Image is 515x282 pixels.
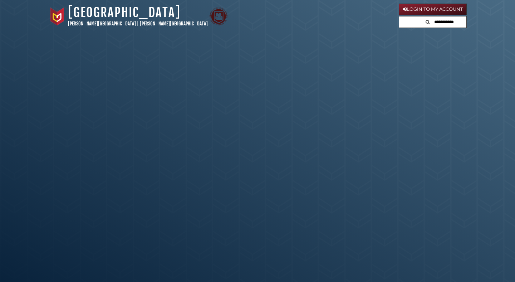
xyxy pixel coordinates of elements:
[68,5,181,20] a: [GEOGRAPHIC_DATA]
[423,16,432,26] button: Search
[399,4,467,15] a: Login to My Account
[426,20,430,24] i: Search
[140,21,208,26] a: [PERSON_NAME][GEOGRAPHIC_DATA]
[137,21,139,26] span: |
[48,8,66,25] img: Calvin University
[210,8,227,25] img: Calvin Theological Seminary
[68,21,136,26] a: [PERSON_NAME][GEOGRAPHIC_DATA]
